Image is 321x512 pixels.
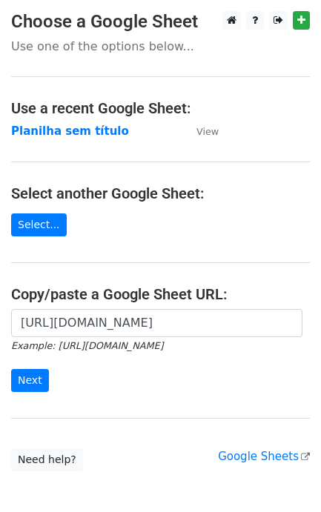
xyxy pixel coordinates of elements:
[11,39,310,54] p: Use one of the options below...
[11,285,310,303] h4: Copy/paste a Google Sheet URL:
[182,124,219,138] a: View
[11,213,67,236] a: Select...
[11,184,310,202] h4: Select another Google Sheet:
[196,126,219,137] small: View
[11,99,310,117] h4: Use a recent Google Sheet:
[11,309,302,337] input: Paste your Google Sheet URL here
[11,11,310,33] h3: Choose a Google Sheet
[11,369,49,392] input: Next
[11,124,129,138] a: Planilha sem título
[11,448,83,471] a: Need help?
[11,340,163,351] small: Example: [URL][DOMAIN_NAME]
[218,450,310,463] a: Google Sheets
